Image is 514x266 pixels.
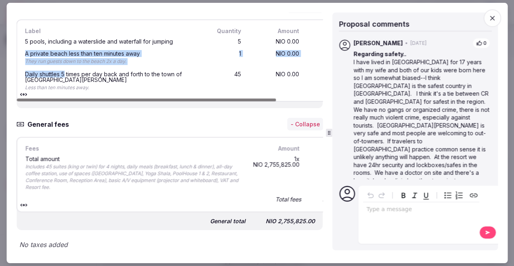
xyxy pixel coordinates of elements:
[25,84,196,91] div: Less than ten minutes away.
[204,27,243,36] div: Quantity
[468,190,479,201] button: Create link
[25,51,196,57] div: A private beach less than ten minutes away
[204,70,243,93] div: 45
[275,196,301,204] div: Total fees
[483,40,486,47] span: 0
[204,49,243,67] div: 1
[249,70,301,93] div: NIO 0.00
[409,190,420,201] button: Italic
[472,38,490,49] button: 0
[420,190,432,201] button: Underline
[307,70,372,93] div: NIO 0.00
[307,144,372,153] div: Total
[307,49,372,67] div: NIO 0.00
[307,27,372,36] div: Total
[24,119,77,129] h3: General fees
[307,37,372,46] div: NIO 0.00
[16,240,323,249] div: No taxes added
[25,71,196,83] div: Daily shuttles 5 times per day back and forth to the town of [GEOGRAPHIC_DATA][PERSON_NAME]
[287,118,323,131] button: - Collapse
[25,163,241,191] div: Includes 45 suites (king or twin) for 4 nights, daily meals (breakfast, lunch & dinner), all-day ...
[398,190,409,201] button: Bold
[339,20,410,28] span: Proposal comments
[252,216,316,227] div: NIO 2,755,825.00
[249,27,301,36] div: Amount
[204,37,243,46] div: 5
[249,49,301,67] div: NIO 0.00
[25,39,196,44] div: 5 pools, including a waterslide and waterfall for jumping
[405,40,408,47] span: •
[307,194,372,205] div: NIO 2,755,825.00
[23,144,243,153] div: Fees
[354,58,490,185] p: I have lived in [GEOGRAPHIC_DATA] for 17 years with my wife and both of our kids were born here s...
[23,27,198,36] div: Label
[210,217,246,225] div: General total
[25,58,196,65] div: They run guests down to the beach 2x a day.
[354,39,403,47] span: [PERSON_NAME]
[410,40,427,47] span: [DATE]
[442,190,454,201] button: Bulleted list
[354,51,406,58] strong: Regarding safety..
[25,156,241,162] div: Total amount
[249,155,301,192] div: 1 x NIO 2,755,825.00
[307,155,372,192] div: NIO 2,755,825.00
[454,190,465,201] button: Numbered list
[249,144,301,153] div: Amount
[249,37,301,46] div: NIO 0.00
[363,202,479,218] div: editable markdown
[442,190,465,201] div: toggle group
